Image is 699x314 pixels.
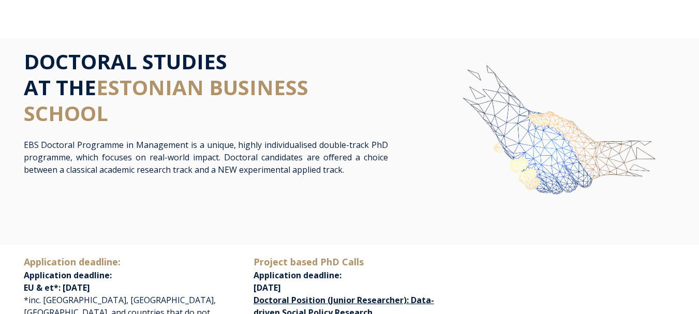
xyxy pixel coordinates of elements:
span: Application deadline: [24,256,121,268]
span: Project based PhD Calls [254,256,364,268]
p: EBS Doctoral Programme in Management is a unique, highly individualised double-track PhD programm... [24,139,388,176]
span: EU & et*: [DATE] [24,282,90,293]
span: ESTONIAN BUSINESS SCHOOL [24,73,308,127]
img: img-ebs-hand [426,49,675,242]
span: Application deadline: [254,257,364,281]
span: [DATE] [254,282,281,293]
h1: DOCTORAL STUDIES AT THE [24,49,388,126]
span: Application deadline: [24,270,112,281]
